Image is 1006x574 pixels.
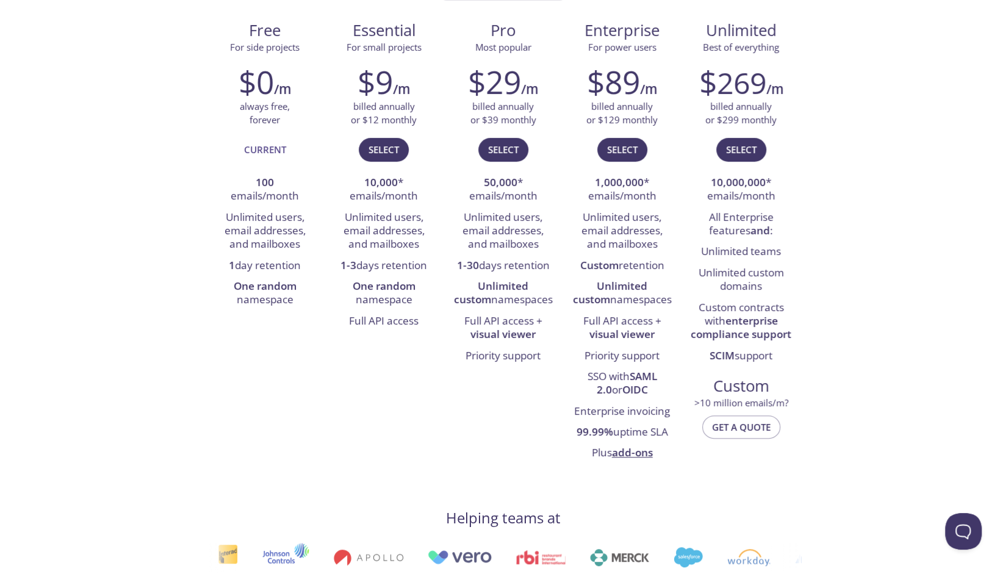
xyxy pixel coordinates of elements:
li: Full API access + [453,311,553,346]
li: Unlimited users, email addresses, and mailboxes [215,207,315,256]
strong: SCIM [710,348,735,362]
strong: 1-3 [340,258,356,272]
span: Pro [453,20,553,41]
strong: 10,000 [364,175,398,189]
img: workday [716,549,760,566]
li: Unlimited users, email addresses, and mailboxes [572,207,672,256]
p: billed annually or $299 monthly [705,100,777,126]
p: billed annually or $39 monthly [470,100,536,126]
h6: /m [766,79,783,99]
strong: Unlimited custom [454,279,529,306]
img: rbi [505,550,555,564]
p: billed annually or $129 monthly [586,100,658,126]
li: Priority support [453,346,553,367]
img: vero [416,550,481,564]
strong: 1-30 [457,258,479,272]
span: For power users [588,41,656,53]
img: merck [579,549,638,566]
span: Select [607,142,638,157]
li: namespaces [572,276,672,311]
li: SSO with or [572,367,672,401]
li: Custom contracts with [691,298,791,346]
strong: SAML 2.0 [597,369,657,396]
li: * emails/month [572,173,672,207]
span: Select [488,142,519,157]
li: support [691,346,791,367]
img: johnsoncontrols [251,543,298,572]
span: Free [215,20,315,41]
li: Plus [572,443,672,464]
strong: visual viewer [470,327,536,341]
li: Enterprise invoicing [572,401,672,422]
li: * emails/month [453,173,553,207]
button: Select [478,138,528,161]
span: Most popular [475,41,531,53]
strong: OIDC [622,382,648,396]
li: days retention [453,256,553,276]
h6: /m [521,79,538,99]
span: Unlimited [706,20,777,41]
li: Unlimited teams [691,242,791,262]
button: Get a quote [702,415,780,439]
strong: 50,000 [484,175,517,189]
span: For small projects [347,41,422,53]
strong: 1,000,000 [595,175,644,189]
img: salesforce [663,547,692,567]
strong: 100 [256,175,274,189]
li: Full API access [334,311,434,332]
li: days retention [334,256,434,276]
span: Get a quote [712,419,771,435]
a: add-ons [612,445,653,459]
button: Select [359,138,409,161]
h6: /m [393,79,410,99]
h2: $89 [587,63,640,100]
button: Select [597,138,647,161]
strong: Unlimited custom [573,279,648,306]
li: day retention [215,256,315,276]
li: Unlimited users, email addresses, and mailboxes [453,207,553,256]
span: Select [726,142,756,157]
strong: One random [234,279,296,293]
span: Select [368,142,399,157]
p: billed annually or $12 monthly [351,100,417,126]
h2: $29 [468,63,521,100]
h4: Helping teams at [446,508,561,528]
strong: One random [353,279,415,293]
span: Best of everything [703,41,779,53]
span: Custom [691,376,791,396]
li: All Enterprise features : [691,207,791,242]
h2: $9 [357,63,393,100]
strong: 1 [229,258,235,272]
h2: $ [699,63,766,100]
li: namespace [334,276,434,311]
span: > 10 million emails/m? [694,396,788,409]
button: Select [716,138,766,161]
p: always free, forever [240,100,290,126]
span: For side projects [230,41,300,53]
li: namespaces [453,276,553,311]
li: Unlimited users, email addresses, and mailboxes [334,207,434,256]
strong: 99.99% [577,425,613,439]
li: * emails/month [334,173,434,207]
h2: $0 [239,63,274,100]
span: Essential [334,20,434,41]
li: emails/month [215,173,315,207]
li: uptime SLA [572,422,672,443]
li: retention [572,256,672,276]
span: 269 [717,63,766,102]
strong: visual viewer [589,327,655,341]
strong: enterprise compliance support [691,314,791,341]
li: * emails/month [691,173,791,207]
h6: /m [640,79,657,99]
li: Unlimited custom domains [691,263,791,298]
li: namespace [215,276,315,311]
li: Full API access + [572,311,672,346]
strong: and [750,223,770,237]
span: Enterprise [572,20,672,41]
img: apollo [322,549,392,566]
iframe: Help Scout Beacon - Open [945,513,982,550]
strong: Custom [580,258,619,272]
h6: /m [274,79,291,99]
strong: 10,000,000 [711,175,766,189]
li: Priority support [572,346,672,367]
